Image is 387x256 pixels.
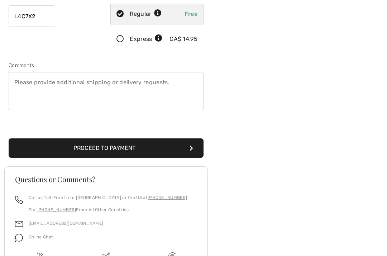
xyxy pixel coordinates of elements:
h3: Questions or Comments? [15,176,197,183]
input: Zip/Postal Code [9,5,55,27]
div: Comments [9,62,204,69]
span: Free [185,10,197,17]
a: [PHONE_NUMBER] [148,195,187,200]
a: [PHONE_NUMBER] [37,207,76,212]
span: Online Chat [29,234,53,240]
p: Dial From All Other Countries [29,207,187,213]
p: Call us Toll-Free from [GEOGRAPHIC_DATA] or the US at [29,194,187,201]
img: chat [15,234,23,242]
a: [EMAIL_ADDRESS][DOMAIN_NAME] [29,221,103,226]
div: Express [130,35,162,43]
img: email [15,220,23,228]
img: call [15,196,23,204]
div: Regular [130,10,162,18]
button: Proceed to Payment [9,138,204,158]
div: CA$ 14.95 [169,35,197,43]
